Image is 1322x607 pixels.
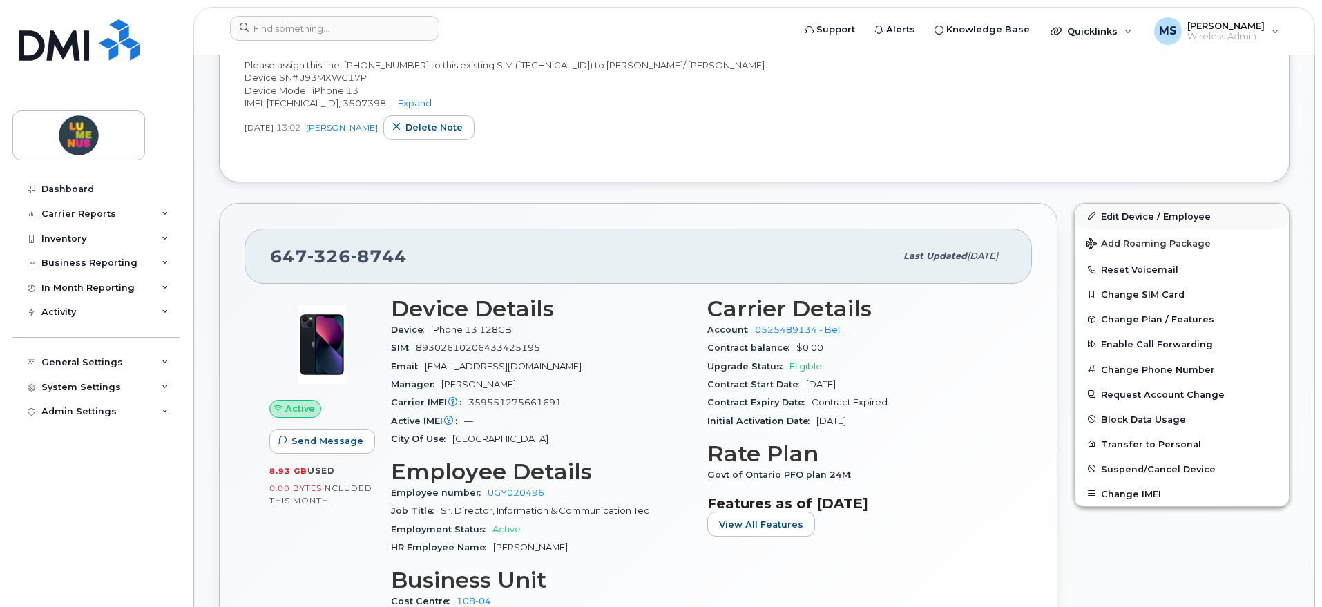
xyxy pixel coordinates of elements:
span: View All Features [719,518,803,531]
button: Reset Voicemail [1075,257,1289,282]
h3: Rate Plan [707,441,1007,466]
span: 89302610206433425195 [416,343,540,353]
span: SIM [391,343,416,353]
button: Enable Call Forwarding [1075,331,1289,356]
button: View All Features [707,512,815,537]
span: Support [816,23,855,37]
button: Suspend/Cancel Device [1075,456,1289,481]
button: Send Message [269,429,375,454]
a: Knowledge Base [925,16,1040,44]
span: Contract balance [707,343,796,353]
h3: Carrier Details [707,296,1007,321]
span: — [464,416,473,426]
span: Delete note [405,121,463,134]
span: Manager [391,379,441,389]
span: Account [707,325,755,335]
span: [DATE] [245,122,274,133]
span: Active IMEI [391,416,464,426]
a: Expand [398,97,432,108]
a: Edit Device / Employee [1075,204,1289,229]
button: Block Data Usage [1075,407,1289,432]
span: Employee number [391,488,488,498]
span: Email [391,361,425,372]
span: Last updated [903,251,967,261]
a: [PERSON_NAME] [306,122,378,133]
span: Device [391,325,431,335]
span: [DATE] [967,251,998,261]
span: Cost Centre [391,596,457,606]
span: Job Title [391,505,441,516]
span: 359551275661691 [468,397,562,407]
a: Support [795,16,865,44]
span: Active [492,524,521,534]
a: 0525489134 - Bell [755,325,842,335]
span: Initial Activation Date [707,416,816,426]
button: Change SIM Card [1075,282,1289,307]
span: Quicklinks [1067,26,1118,37]
h3: Employee Details [391,459,691,484]
span: 0.00 Bytes [269,483,322,493]
button: Change Phone Number [1075,357,1289,382]
span: Add Roaming Package [1086,238,1211,251]
span: 8744 [351,246,407,267]
button: Add Roaming Package [1075,229,1289,257]
div: Quicklinks [1041,17,1142,45]
span: iPhone 13 128GB [431,325,512,335]
span: Eligible [789,361,822,372]
span: Wireless Admin [1187,31,1265,42]
button: Delete note [383,115,475,140]
button: Transfer to Personal [1075,432,1289,456]
span: Active [285,402,315,415]
button: Change Plan / Features [1075,307,1289,331]
span: Suspend/Cancel Device [1101,463,1216,474]
span: [GEOGRAPHIC_DATA] [452,434,548,444]
span: Enable Call Forwarding [1101,339,1213,349]
button: Change IMEI [1075,481,1289,506]
span: 647 [270,246,407,267]
a: UGY020496 [488,488,544,498]
input: Find something... [230,16,439,41]
button: Request Account Change [1075,382,1289,407]
span: Carrier IMEI [391,397,468,407]
h3: Device Details [391,296,691,321]
div: Mike Sousa [1144,17,1289,45]
span: 13:02 [276,122,300,133]
span: City Of Use [391,434,452,444]
span: 326 [307,246,351,267]
span: [PERSON_NAME] [441,379,516,389]
a: 108-04 [457,596,491,606]
a: Alerts [865,16,925,44]
h3: Business Unit [391,568,691,592]
span: Alerts [886,23,915,37]
span: 8.93 GB [269,466,307,476]
img: image20231002-3703462-1ig824h.jpeg [280,303,363,386]
span: Govt of Ontario PFO plan 24M [707,470,858,480]
span: [DATE] [816,416,846,426]
span: Contract Start Date [707,379,806,389]
span: Change Plan / Features [1101,314,1214,325]
h3: Features as of [DATE] [707,495,1007,512]
span: used [307,465,335,476]
span: HR Employee Name [391,542,493,552]
span: [DATE] [806,379,836,389]
span: Sr. Director, Information & Communication Tec [441,505,649,516]
span: [PERSON_NAME] [1187,20,1265,31]
span: Contract Expired [812,397,888,407]
span: MS [1159,23,1177,39]
span: Contract Expiry Date [707,397,812,407]
span: Send Message [291,434,363,447]
span: [EMAIL_ADDRESS][DOMAIN_NAME] [425,361,582,372]
span: Upgrade Status [707,361,789,372]
span: Employment Status [391,524,492,534]
span: [PERSON_NAME] [493,542,568,552]
span: Knowledge Base [946,23,1030,37]
span: $0.00 [796,343,823,353]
